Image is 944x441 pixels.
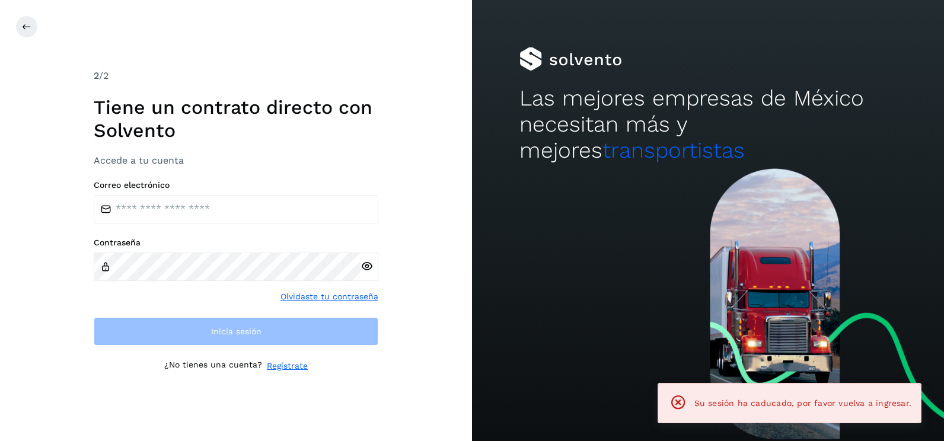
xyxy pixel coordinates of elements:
[94,70,99,81] span: 2
[94,96,378,142] h1: Tiene un contrato directo con Solvento
[280,290,378,303] a: Olvidaste tu contraseña
[94,180,378,190] label: Correo electrónico
[94,238,378,248] label: Contraseña
[519,85,897,164] h2: Las mejores empresas de México necesitan más y mejores
[694,398,911,408] span: Su sesión ha caducado, por favor vuelva a ingresar.
[164,360,262,372] p: ¿No tienes una cuenta?
[94,317,378,346] button: Inicia sesión
[94,69,378,83] div: /2
[267,360,308,372] a: Regístrate
[211,327,261,335] span: Inicia sesión
[602,138,745,163] span: transportistas
[94,155,378,166] h3: Accede a tu cuenta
